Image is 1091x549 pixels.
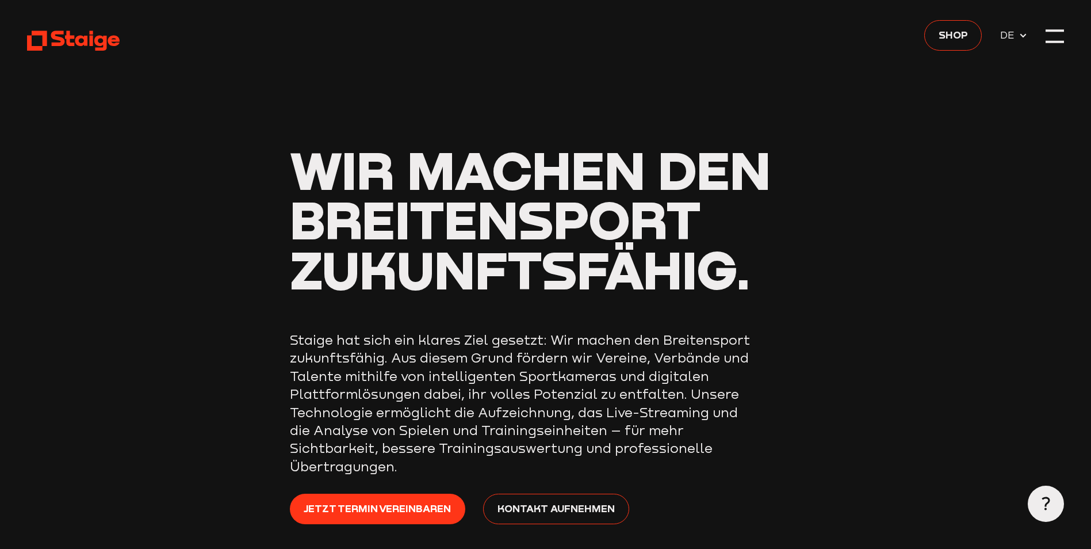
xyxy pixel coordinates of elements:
[939,26,968,43] span: Shop
[1000,27,1019,43] span: DE
[924,20,982,51] a: Shop
[290,494,465,524] a: Jetzt Termin vereinbaren
[497,500,615,516] span: Kontakt aufnehmen
[290,138,771,301] span: Wir machen den Breitensport zukunftsfähig.
[290,331,750,476] p: Staige hat sich ein klares Ziel gesetzt: Wir machen den Breitensport zukunftsfähig. Aus diesem Gr...
[304,500,451,516] span: Jetzt Termin vereinbaren
[483,494,629,524] a: Kontakt aufnehmen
